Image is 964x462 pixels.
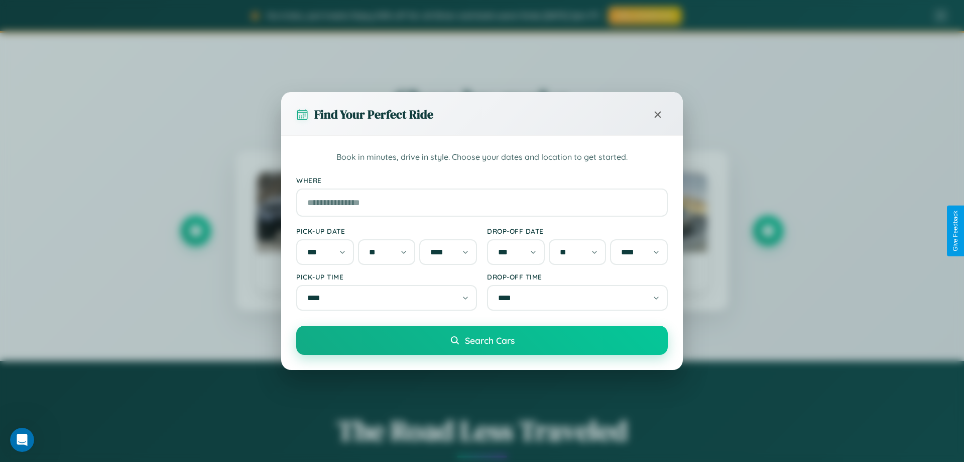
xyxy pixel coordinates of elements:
button: Search Cars [296,326,668,355]
label: Drop-off Time [487,272,668,281]
label: Pick-up Date [296,227,477,235]
p: Book in minutes, drive in style. Choose your dates and location to get started. [296,151,668,164]
label: Where [296,176,668,184]
span: Search Cars [465,335,515,346]
label: Drop-off Date [487,227,668,235]
label: Pick-up Time [296,272,477,281]
h3: Find Your Perfect Ride [314,106,433,123]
